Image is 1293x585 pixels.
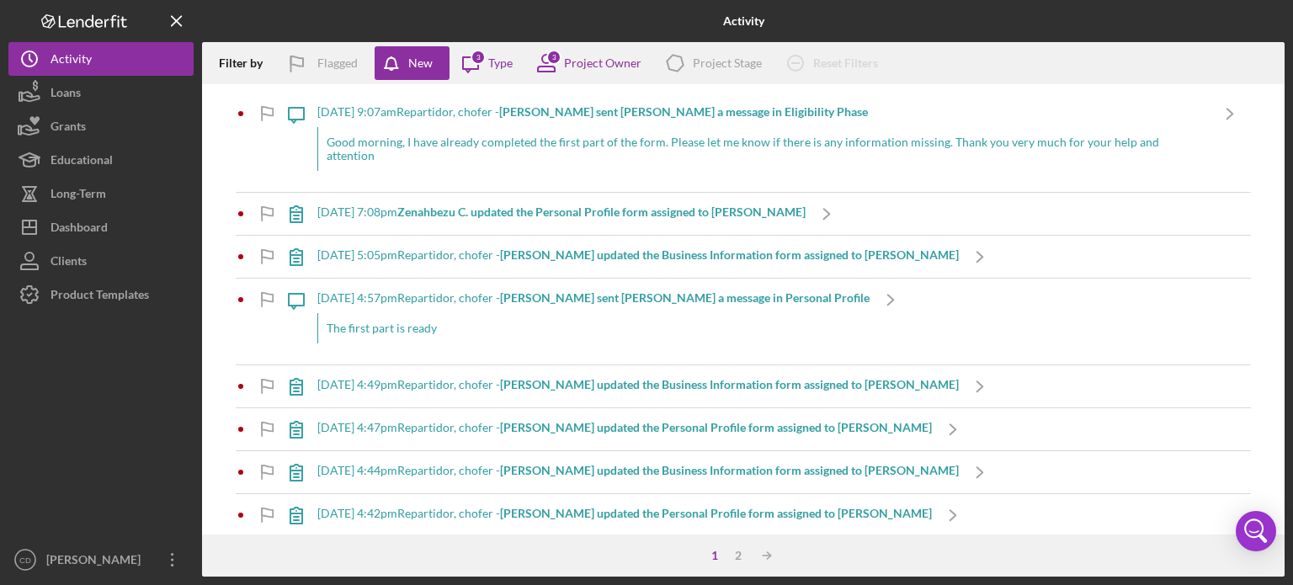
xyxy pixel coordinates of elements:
[51,42,92,80] div: Activity
[51,210,108,248] div: Dashboard
[51,278,149,316] div: Product Templates
[219,56,275,70] div: Filter by
[8,109,194,143] button: Grants
[51,244,87,282] div: Clients
[8,76,194,109] button: Loans
[317,378,959,391] div: [DATE] 4:49pm Repartidor, chofer -
[317,127,1209,171] div: Good morning, I have already completed the first part of the form. Please let me know if there is...
[500,463,959,477] b: [PERSON_NAME] updated the Business Information form assigned to [PERSON_NAME]
[488,56,513,70] div: Type
[8,278,194,311] button: Product Templates
[500,506,932,520] b: [PERSON_NAME] updated the Personal Profile form assigned to [PERSON_NAME]
[8,210,194,244] button: Dashboard
[317,421,932,434] div: [DATE] 4:47pm Repartidor, chofer -
[774,46,895,80] button: Reset Filters
[275,236,1001,278] a: [DATE] 5:05pmRepartidor, chofer -[PERSON_NAME] updated the Business Information form assigned to ...
[317,313,870,343] div: The first part is ready
[275,193,848,235] a: [DATE] 7:08pmZenahbezu C. updated the Personal Profile form assigned to [PERSON_NAME]
[703,549,726,562] div: 1
[723,14,764,28] b: Activity
[317,205,806,219] div: [DATE] 7:08pm
[275,46,375,80] button: Flagged
[275,93,1251,192] a: [DATE] 9:07amRepartidor, chofer -[PERSON_NAME] sent [PERSON_NAME] a message in Eligibility PhaseG...
[813,46,878,80] div: Reset Filters
[8,42,194,76] button: Activity
[1236,511,1276,551] div: Open Intercom Messenger
[500,290,870,305] b: [PERSON_NAME] sent [PERSON_NAME] a message in Personal Profile
[317,507,932,520] div: [DATE] 4:42pm Repartidor, chofer -
[564,56,641,70] div: Project Owner
[317,105,1209,119] div: [DATE] 9:07am Repartidor, chofer -
[317,291,870,305] div: [DATE] 4:57pm Repartidor, chofer -
[546,50,561,65] div: 3
[19,556,31,565] text: CD
[500,247,959,262] b: [PERSON_NAME] updated the Business Information form assigned to [PERSON_NAME]
[51,76,81,114] div: Loans
[42,543,152,581] div: [PERSON_NAME]
[500,420,932,434] b: [PERSON_NAME] updated the Personal Profile form assigned to [PERSON_NAME]
[8,177,194,210] button: Long-Term
[275,279,912,364] a: [DATE] 4:57pmRepartidor, chofer -[PERSON_NAME] sent [PERSON_NAME] a message in Personal ProfileTh...
[317,248,959,262] div: [DATE] 5:05pm Repartidor, chofer -
[8,143,194,177] button: Educational
[51,109,86,147] div: Grants
[726,549,750,562] div: 2
[397,205,806,219] b: Zenahbezu C. updated the Personal Profile form assigned to [PERSON_NAME]
[317,46,358,80] div: Flagged
[51,143,113,181] div: Educational
[317,464,959,477] div: [DATE] 4:44pm Repartidor, chofer -
[275,494,974,536] a: [DATE] 4:42pmRepartidor, chofer -[PERSON_NAME] updated the Personal Profile form assigned to [PER...
[275,451,1001,493] a: [DATE] 4:44pmRepartidor, chofer -[PERSON_NAME] updated the Business Information form assigned to ...
[275,365,1001,407] a: [DATE] 4:49pmRepartidor, chofer -[PERSON_NAME] updated the Business Information form assigned to ...
[500,377,959,391] b: [PERSON_NAME] updated the Business Information form assigned to [PERSON_NAME]
[408,46,433,80] div: New
[471,50,486,65] div: 3
[275,408,974,450] a: [DATE] 4:47pmRepartidor, chofer -[PERSON_NAME] updated the Personal Profile form assigned to [PER...
[499,104,868,119] b: [PERSON_NAME] sent [PERSON_NAME] a message in Eligibility Phase
[8,543,194,577] button: CD[PERSON_NAME]
[51,177,106,215] div: Long-Term
[8,244,194,278] button: Clients
[375,46,450,80] button: New
[693,56,762,70] div: Project Stage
